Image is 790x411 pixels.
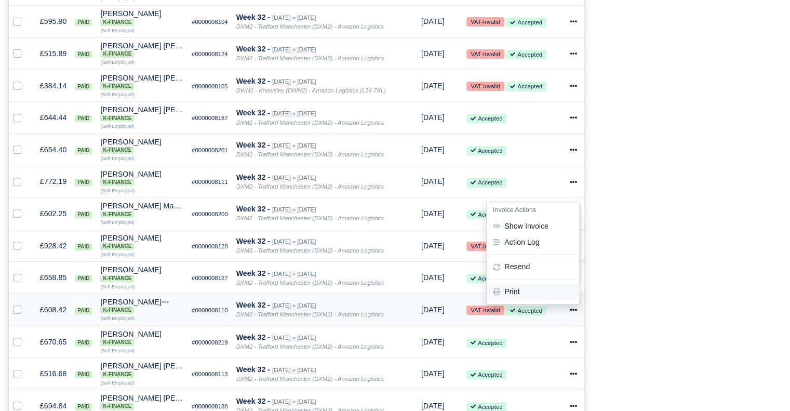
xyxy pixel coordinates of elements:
small: Accepted [466,370,506,379]
small: (Self-Employed) [100,156,134,161]
td: £772.19 [30,166,71,198]
div: [PERSON_NAME] [100,234,183,250]
small: [DATE] » [DATE] [272,110,316,117]
small: (Self-Employed) [100,252,134,257]
i: DXM2 - Trafford Manchester (DXM2) - Amazon Logistics [236,151,384,157]
div: [PERSON_NAME] [PERSON_NAME] K-Finance [100,362,183,378]
i: DXM2 - Trafford Manchester (DXM2) - Amazon Logistics [236,23,384,30]
i: DXM2 - Trafford Manchester (DXM2) - Amazon Logistics [236,376,384,382]
span: K-Finance [100,307,134,314]
i: DXM2 - Trafford Manchester (DXM2) - Amazon Logistics [236,55,384,61]
small: Accepted [506,50,546,59]
td: £602.25 [30,198,71,230]
div: [PERSON_NAME] [100,170,183,186]
span: K-Finance [100,371,134,378]
span: paid [75,339,92,347]
small: [DATE] » [DATE] [272,78,316,85]
span: K-Finance [100,115,134,122]
small: #0000008111 [192,179,228,185]
div: [PERSON_NAME] [100,330,183,346]
span: 1 day ago [421,17,445,25]
iframe: Chat Widget [738,361,790,411]
div: [PERSON_NAME] [PERSON_NAME] [100,394,183,410]
i: DXM2 - Trafford Manchester (DXM2) - Amazon Logistics [236,183,384,190]
strong: Week 32 - [236,269,270,277]
small: VAT-Invalid [466,82,504,91]
span: paid [75,307,92,314]
div: [PERSON_NAME] K-Finance [100,10,183,25]
td: £595.90 [30,6,71,38]
small: #0000008124 [192,51,228,57]
i: DXM2 - Trafford Manchester (DXM2) - Amazon Logistics [236,311,384,317]
small: (Self-Employed) [100,124,134,129]
span: 1 day ago [421,209,445,218]
small: [DATE] » [DATE] [272,238,316,245]
i: DXM2 - Trafford Manchester (DXM2) - Amazon Logistics [236,247,384,254]
span: 1 day ago [421,242,445,250]
i: DXM2 - Trafford Manchester (DXM2) - Amazon Logistics [236,120,384,126]
small: VAT-Invalid [466,306,504,315]
small: #0000008200 [192,211,228,217]
span: paid [75,211,92,218]
small: #0000008127 [192,275,228,281]
td: £928.42 [30,230,71,262]
div: [PERSON_NAME] May [100,202,183,218]
small: (Self-Employed) [100,316,134,321]
span: 1 day ago [421,306,445,314]
h6: Invoice Actions [487,202,579,218]
small: (Self-Employed) [100,92,134,97]
div: [PERSON_NAME] [PERSON_NAME] [100,42,183,58]
small: Accepted [466,146,506,155]
small: VAT-Invalid [466,49,504,59]
span: paid [75,179,92,186]
i: DXM2 - Trafford Manchester (DXM2) - Amazon Logistics [236,343,384,350]
td: £608.42 [30,294,71,326]
button: Action Log [487,234,579,250]
small: Accepted [466,338,506,348]
small: Accepted [466,178,506,187]
div: [PERSON_NAME] [100,266,183,282]
small: #0000008219 [192,339,228,346]
i: DXM2 - Trafford Manchester (DXM2) - Amazon Logistics [236,280,384,286]
i: DWN2 - Knowsley (DWN2) - Amazon Logistics (L34 7XL) [236,87,386,94]
span: paid [75,19,92,26]
small: [DATE] » [DATE] [272,175,316,181]
td: £644.44 [30,102,71,134]
small: #0000008128 [192,243,228,249]
small: [DATE] » [DATE] [272,302,316,309]
small: [DATE] » [DATE] [272,335,316,341]
small: #0000008110 [192,307,228,313]
div: [PERSON_NAME] [PERSON_NAME] K-Finance [100,394,183,410]
small: [DATE] » [DATE] [272,367,316,374]
div: [PERSON_NAME] [100,138,183,154]
small: Accepted [466,274,506,283]
strong: Week 32 - [236,45,270,53]
div: [PERSON_NAME] [100,10,183,25]
a: Show Invoice [487,218,579,234]
span: paid [75,115,92,122]
small: [DATE] » [DATE] [272,142,316,149]
small: #0000008104 [192,19,228,25]
span: paid [75,371,92,378]
strong: Week 32 - [236,173,270,181]
span: 1 day ago [421,177,445,185]
span: paid [75,83,92,90]
span: K-Finance [100,83,134,90]
span: K-Finance [100,243,134,250]
strong: Week 32 - [236,397,270,405]
small: [DATE] » [DATE] [272,46,316,53]
span: 1 day ago [421,113,445,122]
small: (Self-Employed) [100,380,134,386]
small: #0000008113 [192,371,228,377]
small: #0000008188 [192,403,228,409]
strong: Week 32 - [236,109,270,117]
span: 1 day ago [421,369,445,378]
strong: Week 32 - [236,301,270,309]
strong: Week 32 - [236,333,270,341]
small: [DATE] » [DATE] [272,206,316,213]
span: paid [75,51,92,58]
strong: Week 32 - [236,141,270,149]
strong: Week 32 - [236,205,270,213]
td: £516.68 [30,358,71,390]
